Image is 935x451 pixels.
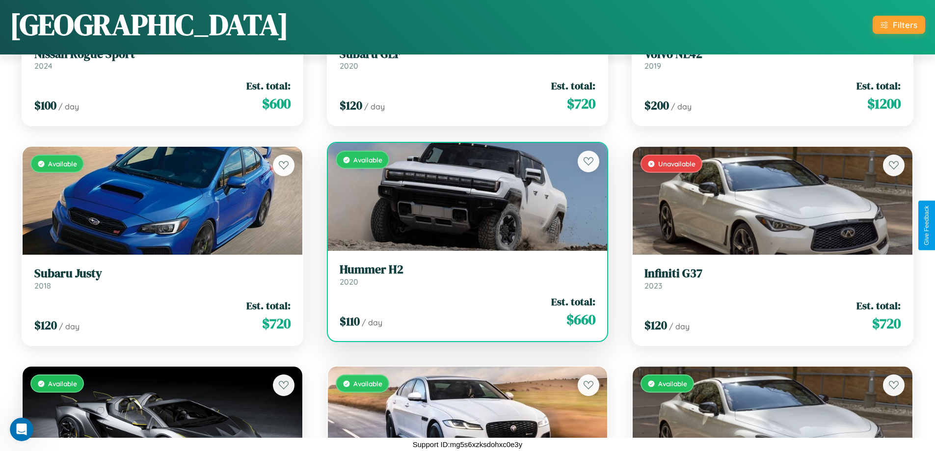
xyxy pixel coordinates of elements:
[340,277,358,287] span: 2020
[551,79,595,93] span: Est. total:
[566,310,595,329] span: $ 660
[34,317,57,333] span: $ 120
[34,266,291,291] a: Subaru Justy2018
[34,97,56,113] span: $ 100
[353,379,382,388] span: Available
[644,61,661,71] span: 2019
[644,47,901,71] a: Volvo NE422019
[644,281,662,291] span: 2023
[923,206,930,245] div: Give Feedback
[364,102,385,111] span: / day
[867,94,901,113] span: $ 1200
[658,379,687,388] span: Available
[644,266,901,281] h3: Infiniti G37
[413,438,522,451] p: Support ID: mg5s6xzksdohxc0e3y
[340,47,596,61] h3: Subaru GLF
[262,94,291,113] span: $ 600
[34,266,291,281] h3: Subaru Justy
[246,79,291,93] span: Est. total:
[262,314,291,333] span: $ 720
[893,20,917,30] div: Filters
[658,159,695,168] span: Unavailable
[34,47,291,71] a: Nissan Rogue Sport2024
[340,61,358,71] span: 2020
[58,102,79,111] span: / day
[340,263,596,277] h3: Hummer H2
[34,61,53,71] span: 2024
[246,298,291,313] span: Est. total:
[644,266,901,291] a: Infiniti G372023
[34,281,51,291] span: 2018
[567,94,595,113] span: $ 720
[340,313,360,329] span: $ 110
[644,47,901,61] h3: Volvo NE42
[362,318,382,327] span: / day
[353,156,382,164] span: Available
[48,159,77,168] span: Available
[340,47,596,71] a: Subaru GLF2020
[856,79,901,93] span: Est. total:
[669,321,690,331] span: / day
[340,263,596,287] a: Hummer H22020
[644,97,669,113] span: $ 200
[59,321,80,331] span: / day
[10,418,33,441] iframe: Intercom live chat
[872,314,901,333] span: $ 720
[48,379,77,388] span: Available
[671,102,692,111] span: / day
[644,317,667,333] span: $ 120
[10,4,289,45] h1: [GEOGRAPHIC_DATA]
[856,298,901,313] span: Est. total:
[873,16,925,34] button: Filters
[551,294,595,309] span: Est. total:
[340,97,362,113] span: $ 120
[34,47,291,61] h3: Nissan Rogue Sport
